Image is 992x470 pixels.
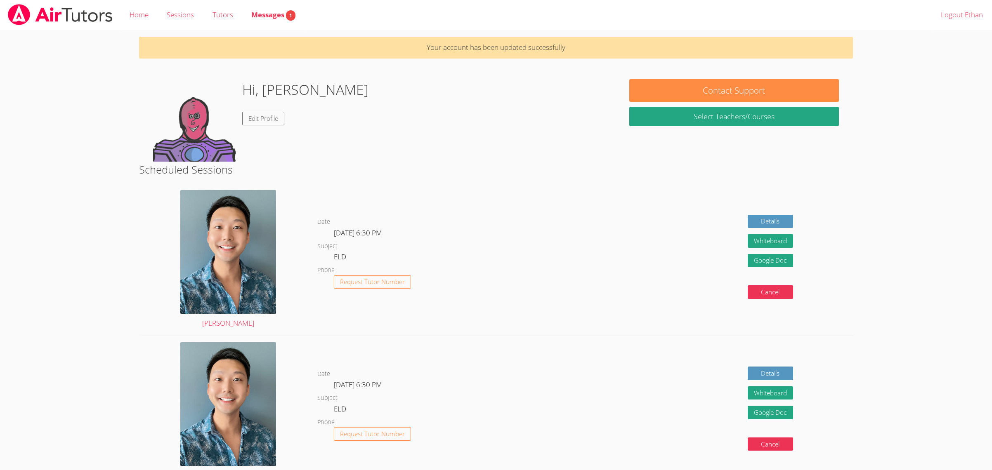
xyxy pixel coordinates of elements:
dt: Date [317,217,330,227]
dd: ELD [334,251,348,265]
p: Your account has been updated successfully [139,37,853,59]
span: 1 [286,10,295,21]
button: Cancel [748,437,793,451]
span: Request Tutor Number [340,279,405,285]
dt: Phone [317,417,335,428]
span: Messages [251,10,295,19]
h2: Scheduled Sessions [139,162,853,177]
img: default.png [153,79,236,162]
dd: ELD [334,403,348,417]
dt: Subject [317,241,338,251]
button: Contact Support [629,79,839,102]
dt: Date [317,369,330,379]
h1: Hi, [PERSON_NAME] [242,79,368,100]
a: Google Doc [748,254,793,268]
img: avatar.png [180,190,276,314]
button: Request Tutor Number [334,427,411,441]
a: [PERSON_NAME] [180,190,276,329]
dt: Phone [317,265,335,275]
dt: Subject [317,393,338,403]
img: avatar.png [180,342,276,466]
button: Cancel [748,285,793,299]
span: [DATE] 6:30 PM [334,228,382,237]
button: Request Tutor Number [334,275,411,289]
span: Request Tutor Number [340,431,405,437]
span: [DATE] 6:30 PM [334,380,382,389]
a: Select Teachers/Courses [629,107,839,126]
button: Whiteboard [748,386,793,400]
a: Google Doc [748,406,793,419]
a: Details [748,215,793,228]
button: Whiteboard [748,234,793,248]
a: Details [748,367,793,380]
img: airtutors_banner-c4298cdbf04f3fff15de1276eac7730deb9818008684d7c2e4769d2f7ddbe033.png [7,4,113,25]
a: Edit Profile [242,112,284,125]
